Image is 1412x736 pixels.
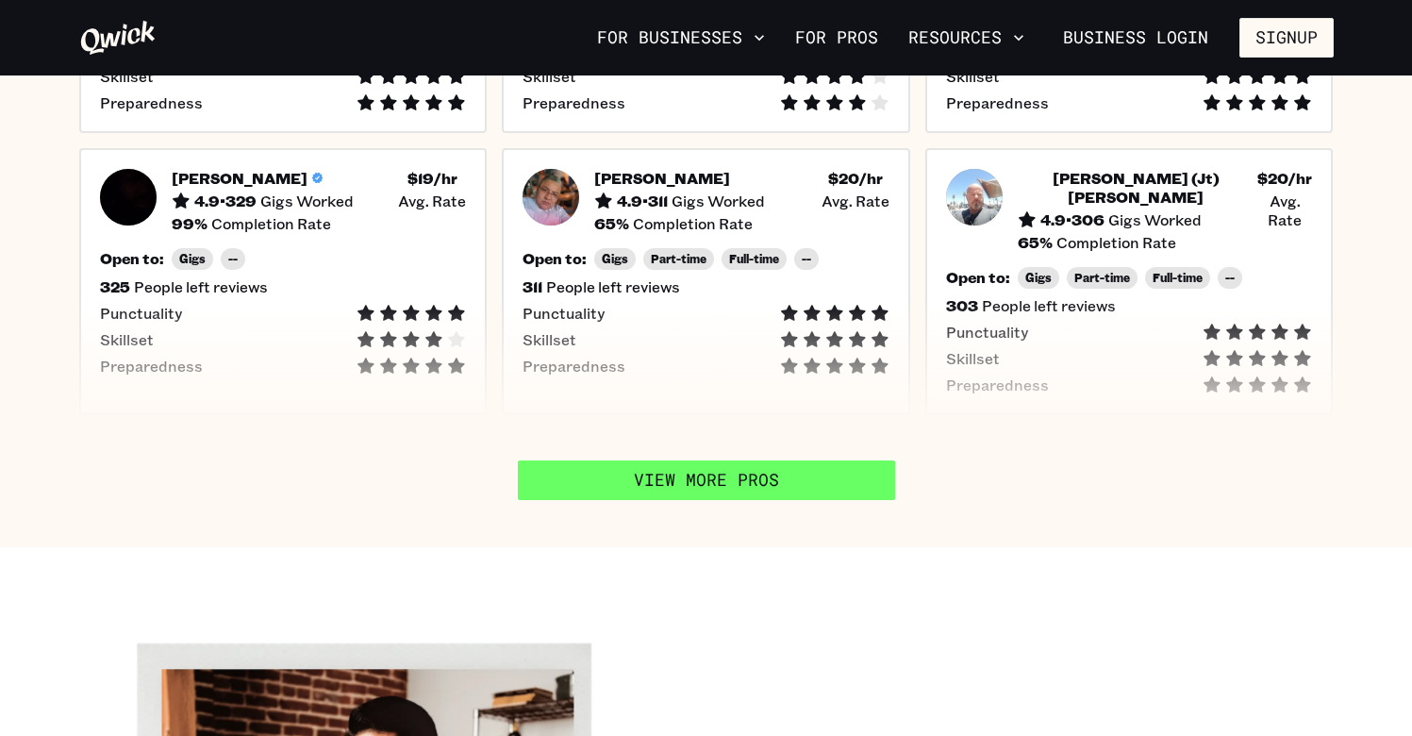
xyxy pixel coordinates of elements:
[100,67,154,86] span: Skillset
[194,192,257,210] h5: 4.9 • 329
[802,252,811,266] span: --
[211,214,331,233] span: Completion Rate
[946,376,1049,394] span: Preparedness
[523,249,587,268] h5: Open to:
[1040,210,1105,229] h5: 4.9 • 306
[1018,233,1053,252] h5: 65 %
[523,330,576,349] span: Skillset
[100,93,203,112] span: Preparedness
[1018,169,1254,207] h5: [PERSON_NAME] (Jt) [PERSON_NAME]
[828,169,883,188] h5: $ 20 /hr
[946,323,1028,342] span: Punctuality
[1239,18,1334,58] button: Signup
[822,192,889,210] span: Avg. Rate
[1225,271,1235,285] span: --
[901,22,1032,54] button: Resources
[602,252,628,266] span: Gigs
[172,169,307,188] h5: [PERSON_NAME]
[79,148,488,415] button: Pro headshot[PERSON_NAME]4.9•329Gigs Worked$19/hr Avg. Rate99%Completion RateOpen to:Gigs--325Peo...
[523,277,542,296] h5: 311
[982,296,1116,315] span: People left reviews
[633,214,753,233] span: Completion Rate
[546,277,680,296] span: People left reviews
[925,148,1334,415] button: Pro headshot[PERSON_NAME] (Jt) [PERSON_NAME]4.9•306Gigs Worked$20/hr Avg. Rate65%Completion RateO...
[100,249,164,268] h5: Open to:
[946,296,978,315] h5: 303
[651,252,706,266] span: Part-time
[260,192,354,210] span: Gigs Worked
[100,169,157,226] img: Pro headshot
[729,252,779,266] span: Full-time
[228,252,238,266] span: --
[518,460,895,500] a: View More Pros
[523,357,625,376] span: Preparedness
[590,22,772,54] button: For Businesses
[100,304,182,323] span: Punctuality
[100,330,154,349] span: Skillset
[523,169,579,226] img: Pro headshot
[523,304,605,323] span: Punctuality
[179,252,206,266] span: Gigs
[407,169,457,188] h5: $ 19 /hr
[1056,233,1176,252] span: Completion Rate
[502,148,910,415] button: Pro headshot[PERSON_NAME]4.9•311Gigs Worked$20/hr Avg. Rate65%Completion RateOpen to:GigsPart-tim...
[1257,192,1312,229] span: Avg. Rate
[946,169,1003,226] img: Pro headshot
[1047,18,1224,58] a: Business Login
[594,214,629,233] h5: 65 %
[172,214,208,233] h5: 99 %
[134,277,268,296] span: People left reviews
[672,192,765,210] span: Gigs Worked
[1257,169,1312,188] h5: $ 20 /hr
[1153,271,1203,285] span: Full-time
[100,277,130,296] h5: 325
[946,268,1010,287] h5: Open to:
[946,67,1000,86] span: Skillset
[1108,210,1202,229] span: Gigs Worked
[617,192,668,210] h5: 4.9 • 311
[398,192,466,210] span: Avg. Rate
[523,93,625,112] span: Preparedness
[1025,271,1052,285] span: Gigs
[946,349,1000,368] span: Skillset
[1074,271,1130,285] span: Part-time
[100,357,203,376] span: Preparedness
[594,169,730,188] h5: [PERSON_NAME]
[946,93,1049,112] span: Preparedness
[523,67,576,86] span: Skillset
[788,22,886,54] a: For Pros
